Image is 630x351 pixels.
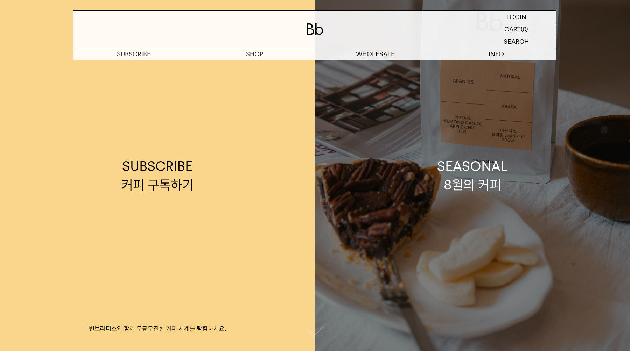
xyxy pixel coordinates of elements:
p: LOGIN [506,11,526,23]
img: 로고 [307,23,323,35]
p: SEARCH [504,35,529,48]
a: LOGIN [476,11,556,23]
p: WHOLESALE [315,48,436,60]
p: INFO [436,48,556,60]
a: SHOP [194,48,315,60]
a: CART (0) [476,23,556,35]
div: SEASONAL 8월의 커피 [437,157,508,194]
p: CART [504,23,521,35]
div: SUBSCRIBE 커피 구독하기 [121,157,194,194]
a: SUBSCRIBE [73,48,194,60]
p: (0) [521,23,528,35]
